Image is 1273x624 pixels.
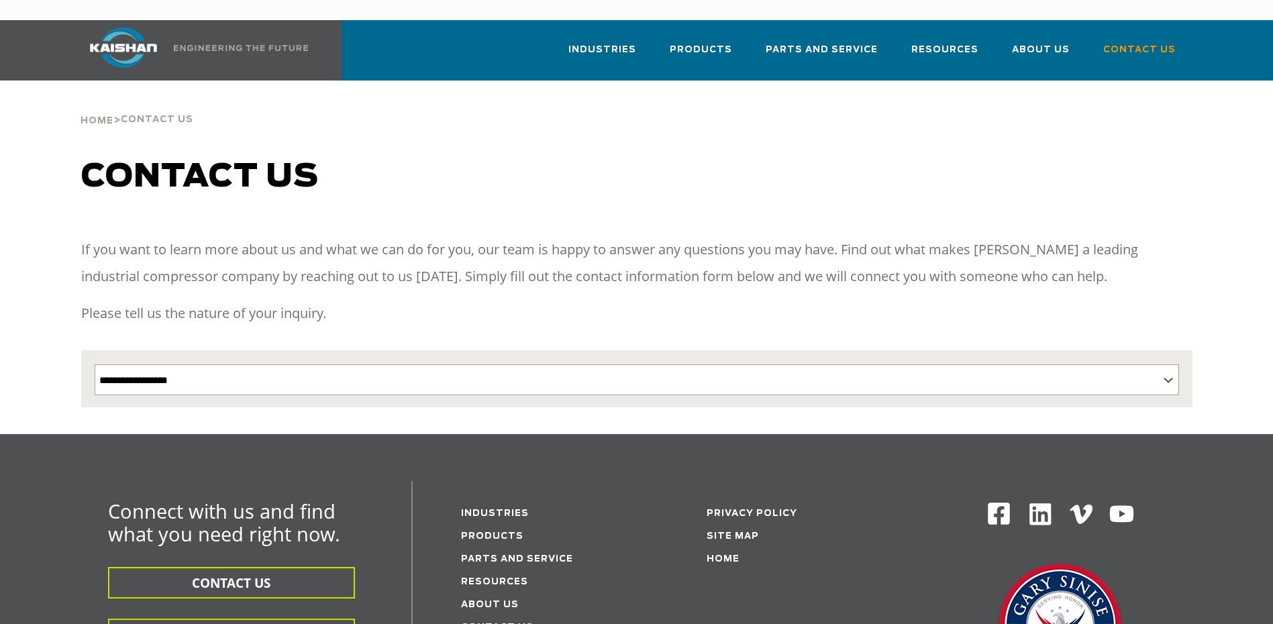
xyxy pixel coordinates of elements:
span: Parts and Service [766,42,878,58]
a: Home [707,555,740,564]
a: Industries [461,509,529,518]
a: Home [81,114,113,126]
span: Products [670,42,732,58]
img: Facebook [986,501,1011,526]
img: Engineering the future [174,45,308,51]
span: Home [81,117,113,125]
span: Contact us [81,161,319,193]
span: Connect with us and find what you need right now. [108,498,340,547]
div: > [81,81,193,132]
img: Youtube [1109,501,1135,527]
a: Products [670,32,732,78]
img: Linkedin [1027,501,1054,527]
a: Kaishan USA [73,20,311,81]
a: Privacy Policy [707,509,797,518]
a: Contact Us [1103,32,1176,78]
img: kaishan logo [73,28,174,68]
a: Site Map [707,532,759,541]
span: Resources [911,42,978,58]
span: About Us [1012,42,1070,58]
img: Vimeo [1070,505,1092,524]
span: Industries [568,42,636,58]
button: CONTACT US [108,567,355,599]
a: Resources [911,32,978,78]
a: About Us [1012,32,1070,78]
a: Products [461,532,523,541]
a: Parts and Service [766,32,878,78]
p: If you want to learn more about us and what we can do for you, our team is happy to answer any qu... [81,236,1192,290]
a: Parts and service [461,555,573,564]
span: Contact Us [1103,42,1176,58]
a: Resources [461,578,528,586]
span: Contact Us [121,115,193,124]
p: Please tell us the nature of your inquiry. [81,300,1192,327]
a: About Us [461,601,519,609]
a: Industries [568,32,636,78]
